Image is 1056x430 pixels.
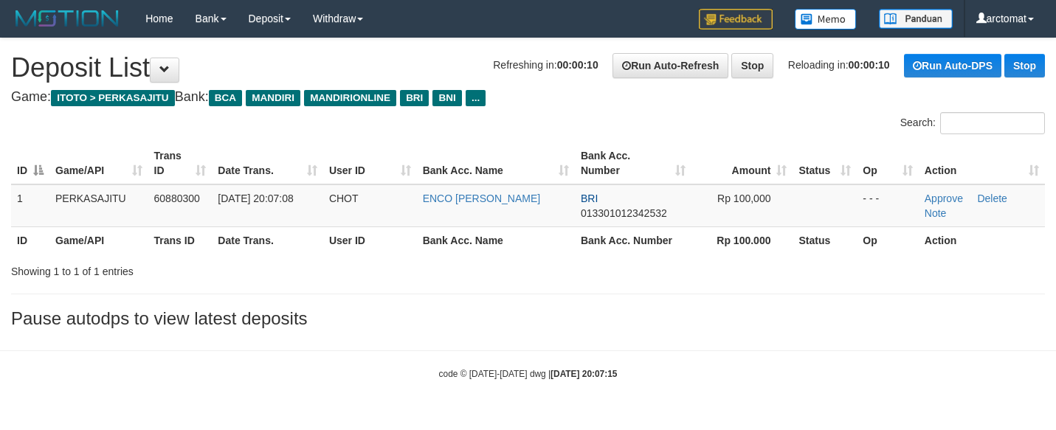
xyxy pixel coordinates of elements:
th: Game/API [49,226,148,254]
a: Approve [925,193,963,204]
span: Copy 013301012342532 to clipboard [581,207,667,219]
th: Action: activate to sort column ascending [919,142,1045,184]
img: MOTION_logo.png [11,7,123,30]
a: ENCO [PERSON_NAME] [423,193,540,204]
label: Search: [900,112,1045,134]
th: ID [11,226,49,254]
span: BRI [581,193,598,204]
span: Rp 100,000 [717,193,770,204]
th: Status: activate to sort column ascending [793,142,857,184]
th: Amount: activate to sort column ascending [691,142,793,184]
span: [DATE] 20:07:08 [218,193,293,204]
th: Trans ID [148,226,213,254]
a: Delete [977,193,1007,204]
span: BNI [432,90,461,106]
th: ID: activate to sort column descending [11,142,49,184]
th: Game/API: activate to sort column ascending [49,142,148,184]
strong: 00:00:10 [849,59,890,71]
th: Date Trans.: activate to sort column ascending [212,142,323,184]
strong: [DATE] 20:07:15 [551,369,617,379]
th: Op [857,226,918,254]
h1: Deposit List [11,53,1045,83]
a: Stop [1004,54,1045,77]
span: ... [466,90,486,106]
td: 1 [11,184,49,227]
th: Date Trans. [212,226,323,254]
span: Refreshing in: [493,59,598,71]
th: Bank Acc. Number: activate to sort column ascending [575,142,691,184]
span: MANDIRI [246,90,300,106]
a: Stop [731,53,773,78]
a: Note [925,207,947,219]
th: Trans ID: activate to sort column ascending [148,142,213,184]
th: User ID: activate to sort column ascending [323,142,417,184]
th: Bank Acc. Name [417,226,575,254]
span: ITOTO > PERKASAJITU [51,90,175,106]
img: panduan.png [879,9,953,29]
td: PERKASAJITU [49,184,148,227]
small: code © [DATE]-[DATE] dwg | [439,369,618,379]
th: Bank Acc. Number [575,226,691,254]
img: Feedback.jpg [699,9,773,30]
h3: Pause autodps to view latest deposits [11,309,1045,328]
input: Search: [940,112,1045,134]
th: Bank Acc. Name: activate to sort column ascending [417,142,575,184]
td: - - - [857,184,918,227]
a: Run Auto-Refresh [612,53,728,78]
th: Rp 100.000 [691,226,793,254]
span: 60880300 [154,193,200,204]
strong: 00:00:10 [557,59,598,71]
th: Status [793,226,857,254]
img: Button%20Memo.svg [795,9,857,30]
span: MANDIRIONLINE [304,90,396,106]
th: Op: activate to sort column ascending [857,142,918,184]
div: Showing 1 to 1 of 1 entries [11,258,429,279]
span: CHOT [329,193,359,204]
span: BCA [209,90,242,106]
span: Reloading in: [788,59,890,71]
h4: Game: Bank: [11,90,1045,105]
a: Run Auto-DPS [904,54,1001,77]
span: BRI [400,90,429,106]
th: User ID [323,226,417,254]
th: Action [919,226,1045,254]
